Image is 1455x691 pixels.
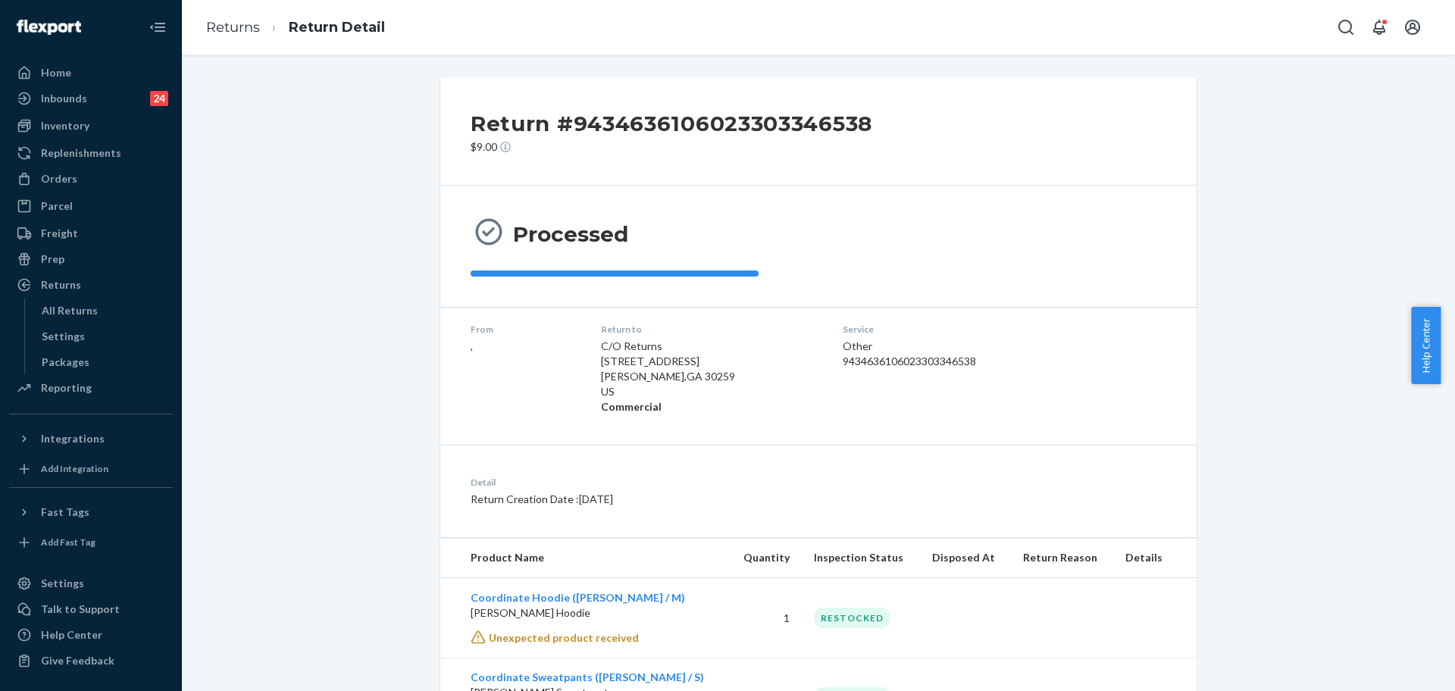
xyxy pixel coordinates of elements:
th: Details [1113,538,1197,578]
div: Home [41,65,71,80]
div: Add Fast Tag [41,536,95,549]
div: Packages [42,355,89,370]
button: Fast Tags [9,500,173,524]
a: Add Integration [9,457,173,481]
td: 1 [728,578,802,658]
img: Flexport logo [17,20,81,35]
button: Integrations [9,427,173,451]
a: Inventory [9,114,173,138]
div: Reporting [41,380,92,396]
a: Parcel [9,194,173,218]
a: Orders [9,167,173,191]
p: [STREET_ADDRESS] [601,354,818,369]
dt: Detail [471,476,890,489]
a: Coordinate Hoodie ([PERSON_NAME] / M) [471,591,685,604]
a: Returns [206,19,260,36]
button: Open Search Box [1331,12,1361,42]
div: Prep [41,252,64,267]
a: Settings [34,324,174,349]
strong: Commercial [601,400,662,413]
div: Parcel [41,199,73,214]
a: Inbounds24 [9,86,173,111]
div: All Returns [42,303,98,318]
a: Freight [9,221,173,245]
span: , [471,339,473,352]
div: Add Integration [41,462,108,475]
a: Help Center [9,623,173,647]
span: Unexpected product received [489,631,639,644]
button: Talk to Support [9,597,173,621]
th: Product Name [440,538,728,578]
a: Coordinate Sweatpants ([PERSON_NAME] / S) [471,671,704,683]
span: Other [843,339,872,352]
div: RESTOCKED [814,608,890,628]
button: Close Navigation [142,12,173,42]
div: Freight [41,226,78,241]
a: Home [9,61,173,85]
div: Talk to Support [41,602,120,617]
a: Reporting [9,376,173,400]
h2: Return #9434636106023303346538 [471,108,872,139]
ol: breadcrumbs [194,5,397,50]
a: Add Fast Tag [9,530,173,555]
a: Packages [34,350,174,374]
th: Inspection Status [802,538,920,578]
div: Returns [41,277,81,292]
div: Orders [41,171,77,186]
button: Open account menu [1397,12,1428,42]
p: Return Creation Date : [DATE] [471,492,890,507]
button: Give Feedback [9,649,173,673]
div: Fast Tags [41,505,89,520]
a: Replenishments [9,141,173,165]
p: [PERSON_NAME] , GA 30259 [601,369,818,384]
th: Quantity [728,538,802,578]
div: Replenishments [41,145,121,161]
div: 9434636106023303346538 [843,354,1059,369]
button: Help Center [1411,307,1441,384]
div: Settings [42,329,85,344]
dt: Service [843,323,1059,336]
p: $9.00 [471,139,872,155]
div: Inventory [41,118,89,133]
dt: Return to [601,323,818,336]
div: Settings [41,576,84,591]
a: Prep [9,247,173,271]
div: Inbounds [41,91,87,106]
div: Give Feedback [41,653,114,668]
div: Help Center [41,627,102,643]
a: All Returns [34,299,174,323]
th: Return Reason [1011,538,1114,578]
a: Return Detail [289,19,385,36]
iframe: Opens a widget where you can chat to one of our agents [1359,646,1440,683]
a: Returns [9,273,173,297]
p: [PERSON_NAME] Hoodie [471,605,716,621]
button: Open notifications [1364,12,1394,42]
th: Disposed At [920,538,1011,578]
p: C/O Returns [601,339,818,354]
p: US [601,384,818,399]
h3: Processed [513,220,628,248]
div: 24 [150,91,168,106]
a: Settings [9,571,173,596]
dt: From [471,323,577,336]
div: Integrations [41,431,105,446]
